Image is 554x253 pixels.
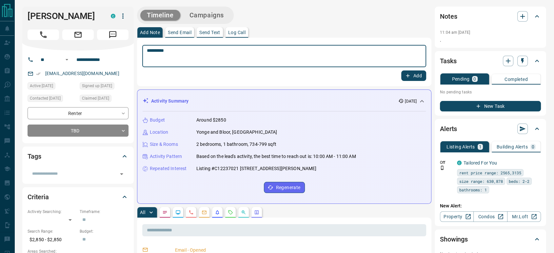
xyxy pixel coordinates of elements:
p: Building Alerts [497,145,528,149]
p: Actively Searching: [28,209,76,215]
span: bathrooms: 1 [459,186,487,193]
p: Around $2850 [196,117,226,124]
h2: Notes [440,11,457,22]
svg: Listing Alerts [215,210,220,215]
p: 11:04 am [DATE] [440,30,470,35]
a: Condos [473,211,507,222]
div: Mon Aug 11 2025 [28,82,76,91]
svg: Push Notification Only [440,165,445,170]
svg: Opportunities [241,210,246,215]
div: Mon Aug 11 2025 [28,95,76,104]
span: size range: 630,878 [459,178,503,185]
span: Call [28,29,59,40]
div: Mon Aug 11 2025 [80,82,129,91]
p: Location [150,129,168,136]
svg: Lead Browsing Activity [175,210,181,215]
p: Listing Alerts [446,145,475,149]
p: Listing #C12237021 [STREET_ADDRESS][PERSON_NAME] [196,165,316,172]
p: Based on the lead's activity, the best time to reach out is: 10:00 AM - 11:00 AM [196,153,356,160]
p: Budget: [80,228,129,234]
button: Regenerate [264,182,305,193]
div: Showings [440,231,541,247]
p: Yonge and Bloor, [GEOGRAPHIC_DATA] [196,129,277,136]
span: rent price range: 2565,3135 [459,169,521,176]
p: [DATE] [405,98,417,104]
p: Pending [452,77,469,81]
button: Open [117,169,126,179]
p: All [140,210,145,215]
p: Off [440,160,453,165]
div: condos.ca [457,161,462,165]
div: Criteria [28,189,129,205]
p: Budget [150,117,165,124]
p: Send Email [168,30,191,35]
svg: Emails [202,210,207,215]
a: Tailored For You [464,160,497,165]
div: Mon Aug 11 2025 [80,95,129,104]
div: condos.ca [111,14,115,18]
p: Search Range: [28,228,76,234]
p: $2,850 - $2,850 [28,234,76,245]
button: Campaigns [183,10,230,21]
div: Alerts [440,121,541,137]
div: Tasks [440,53,541,69]
button: Open [63,56,71,64]
span: Message [97,29,129,40]
div: Renter [28,107,129,119]
h2: Tasks [440,56,456,66]
p: 2 bedrooms, 1 bathroom, 734-799 sqft [196,141,276,148]
span: Email [62,29,94,40]
h1: [PERSON_NAME] [28,11,101,21]
span: Signed up [DATE] [82,83,112,89]
button: Add [401,70,426,81]
a: [EMAIL_ADDRESS][DOMAIN_NAME] [45,71,119,76]
div: TBD [28,125,129,137]
p: Timeframe: [80,209,129,215]
p: Size & Rooms [150,141,178,148]
div: Tags [28,148,129,164]
p: Repeated Interest [150,165,187,172]
span: Active [DATE] [30,83,53,89]
p: No pending tasks [440,87,541,97]
a: Mr.Loft [507,211,541,222]
span: Contacted [DATE] [30,95,61,102]
h2: Alerts [440,124,457,134]
button: Timeline [140,10,180,21]
p: 0 [532,145,534,149]
div: Notes [440,9,541,24]
p: Activity Summary [151,98,188,105]
h2: Criteria [28,192,49,202]
p: Send Text [199,30,220,35]
svg: Calls [188,210,194,215]
p: New Alert: [440,203,541,209]
p: Log Call [228,30,246,35]
p: Activity Pattern [150,153,182,160]
p: Completed [505,77,528,82]
p: 1 [479,145,482,149]
h2: Showings [440,234,468,244]
a: Property [440,211,474,222]
p: . [440,37,541,44]
span: beds: 2-2 [509,178,529,185]
svg: Requests [228,210,233,215]
h2: Tags [28,151,41,162]
p: Add Note [140,30,160,35]
button: New Task [440,101,541,111]
svg: Email Verified [36,71,41,76]
svg: Agent Actions [254,210,259,215]
p: 0 [473,77,476,81]
span: Claimed [DATE] [82,95,109,102]
div: Activity Summary[DATE] [143,95,426,107]
svg: Notes [162,210,168,215]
